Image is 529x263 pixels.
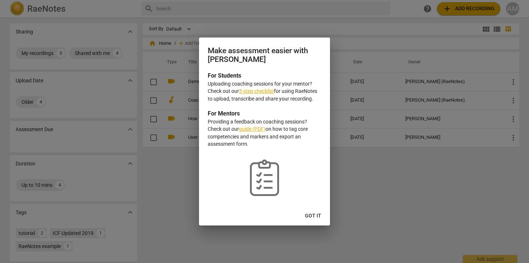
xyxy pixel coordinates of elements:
a: guide (PDF) [239,126,266,132]
p: Uploading coaching sessions for your mentor? Check out our for using RaeNotes to upload, transcri... [208,80,321,103]
b: For Students [208,72,241,79]
a: 5-step checklist [239,88,274,94]
button: Got it [299,209,327,223]
b: For Mentors [208,110,240,117]
span: Got it [305,212,321,220]
p: Providing a feedback on coaching sessions? Check out our on how to tag core competencies and mark... [208,118,321,148]
h2: Make assessment easier with [PERSON_NAME] [208,46,321,64]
